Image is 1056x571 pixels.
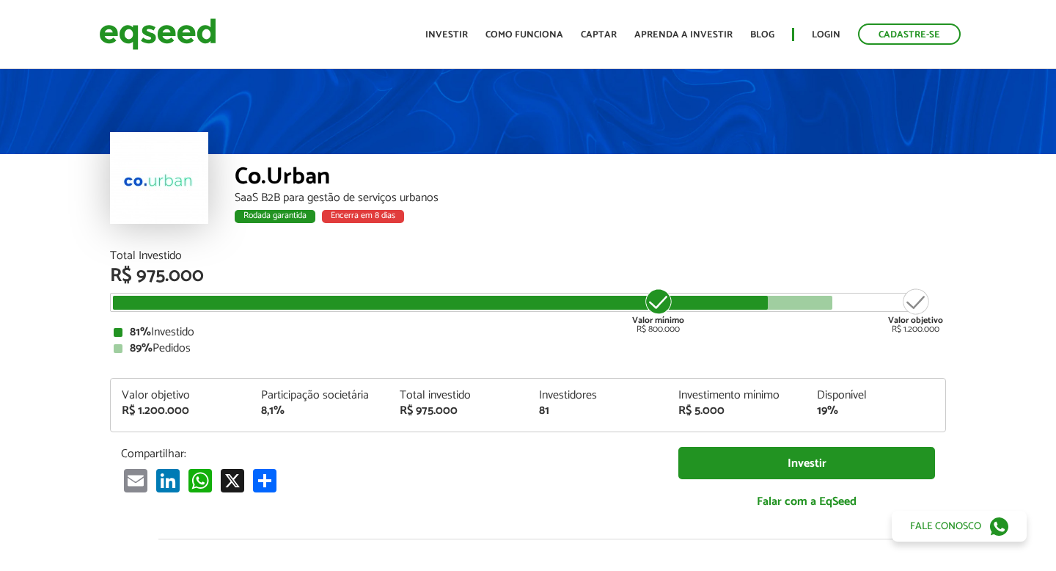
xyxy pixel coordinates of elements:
a: X [218,468,247,492]
a: Fale conosco [892,511,1027,542]
img: EqSeed [99,15,216,54]
strong: 81% [130,322,151,342]
div: R$ 975.000 [110,266,946,285]
div: SaaS B2B para gestão de serviços urbanos [235,192,946,204]
div: Investido [114,327,942,338]
div: Investidores [539,390,656,401]
strong: Valor mínimo [632,313,684,327]
strong: 89% [130,338,153,358]
div: Total investido [400,390,517,401]
p: Compartilhar: [121,447,656,461]
div: Investimento mínimo [678,390,796,401]
div: Rodada garantida [235,210,315,223]
a: Login [812,30,840,40]
a: Falar com a EqSeed [678,487,935,517]
a: WhatsApp [186,468,215,492]
a: Email [121,468,150,492]
a: Cadastre-se [858,23,961,45]
div: R$ 1.200.000 [888,287,943,334]
div: 81 [539,405,656,417]
div: Encerra em 8 dias [322,210,404,223]
div: Participação societária [261,390,378,401]
div: 8,1% [261,405,378,417]
div: Valor objetivo [122,390,239,401]
div: Disponível [817,390,934,401]
a: LinkedIn [153,468,183,492]
div: R$ 1.200.000 [122,405,239,417]
a: Share [250,468,279,492]
a: Captar [581,30,617,40]
strong: Valor objetivo [888,313,943,327]
div: Total Investido [110,250,946,262]
div: R$ 5.000 [678,405,796,417]
a: Como funciona [485,30,563,40]
div: 19% [817,405,934,417]
a: Investir [425,30,468,40]
div: R$ 800.000 [631,287,686,334]
a: Aprenda a investir [634,30,733,40]
div: R$ 975.000 [400,405,517,417]
div: Pedidos [114,343,942,354]
div: Co.Urban [235,165,946,192]
a: Blog [750,30,774,40]
a: Investir [678,447,935,480]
